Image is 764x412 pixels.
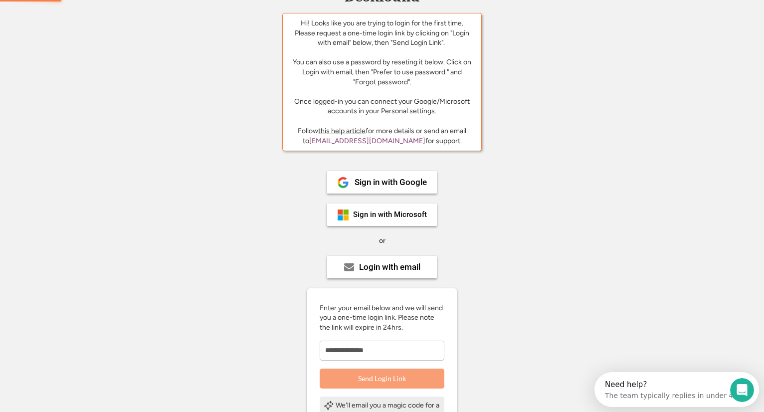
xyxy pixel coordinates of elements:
[337,177,349,189] img: 1024px-Google__G__Logo.svg.png
[290,18,474,116] div: Hi! Looks like you are trying to login for the first time. Please request a one-time login link b...
[10,8,143,16] div: Need help?
[4,4,173,31] div: Open Intercom Messenger
[337,209,349,221] img: ms-symbollockup_mssymbol_19.png
[309,137,425,145] a: [EMAIL_ADDRESS][DOMAIN_NAME]
[359,263,420,271] div: Login with email
[353,211,427,218] div: Sign in with Microsoft
[290,126,474,146] div: Follow for more details or send an email to for support.
[379,236,385,246] div: or
[320,303,444,333] div: Enter your email below and we will send you a one-time login link. Please note the link will expi...
[730,378,754,402] iframe: Intercom live chat
[318,127,366,135] a: this help article
[320,369,444,389] button: Send Login Link
[594,372,759,407] iframe: Intercom live chat discovery launcher
[10,16,143,27] div: The team typically replies in under 4h
[355,178,427,187] div: Sign in with Google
